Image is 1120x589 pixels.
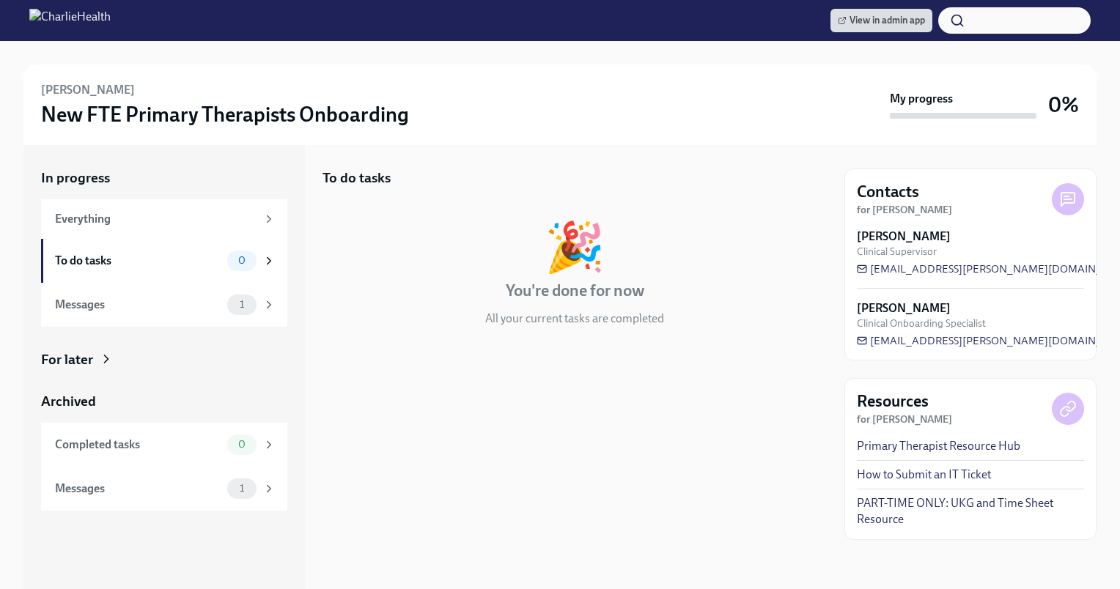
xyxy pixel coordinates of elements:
[857,229,951,245] strong: [PERSON_NAME]
[1048,92,1079,118] h3: 0%
[323,168,391,188] h5: To do tasks
[55,297,221,313] div: Messages
[857,467,991,483] a: How to Submit an IT Ticket
[857,204,952,216] strong: for [PERSON_NAME]
[41,199,287,239] a: Everything
[229,439,254,450] span: 0
[857,413,952,426] strong: for [PERSON_NAME]
[857,438,1020,454] a: Primary Therapist Resource Hub
[229,255,254,266] span: 0
[485,311,664,327] p: All your current tasks are completed
[857,300,951,316] strong: [PERSON_NAME]
[41,239,287,283] a: To do tasks0
[41,350,93,369] div: For later
[857,245,937,259] span: Clinical Supervisor
[41,392,287,411] a: Archived
[41,283,287,327] a: Messages1
[231,483,253,494] span: 1
[857,390,929,412] h4: Resources
[506,280,644,302] h4: You're done for now
[55,437,221,453] div: Completed tasks
[55,481,221,497] div: Messages
[890,91,953,107] strong: My progress
[55,253,221,269] div: To do tasks
[41,168,287,188] a: In progress
[857,495,1084,527] a: PART-TIME ONLY: UKG and Time Sheet Resource
[857,181,919,203] h4: Contacts
[41,82,135,98] h6: [PERSON_NAME]
[830,9,932,32] a: View in admin app
[29,9,111,32] img: CharlieHealth
[41,350,287,369] a: For later
[231,299,253,310] span: 1
[55,211,257,227] div: Everything
[41,423,287,467] a: Completed tasks0
[545,223,605,271] div: 🎉
[857,316,986,330] span: Clinical Onboarding Specialist
[838,13,925,28] span: View in admin app
[41,467,287,511] a: Messages1
[41,101,409,127] h3: New FTE Primary Therapists Onboarding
